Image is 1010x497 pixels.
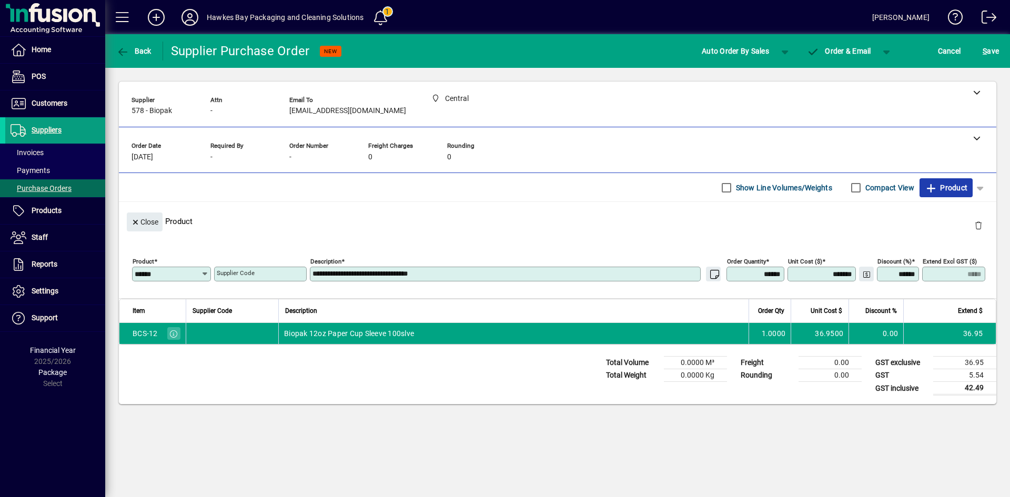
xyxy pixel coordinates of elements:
[933,369,996,382] td: 5.54
[5,225,105,251] a: Staff
[131,214,158,231] span: Close
[171,43,310,59] div: Supplier Purchase Order
[133,258,154,265] mat-label: Product
[32,72,46,80] span: POS
[940,2,963,36] a: Knowledge Base
[127,212,163,231] button: Close
[933,382,996,395] td: 42.49
[207,9,364,26] div: Hawkes Bay Packaging and Cleaning Solutions
[210,153,213,161] span: -
[802,42,876,60] button: Order & Email
[974,2,997,36] a: Logout
[923,258,977,265] mat-label: Extend excl GST ($)
[217,269,255,277] mat-label: Supplier Code
[749,323,791,344] td: 1.0000
[5,179,105,197] a: Purchase Orders
[788,258,822,265] mat-label: Unit Cost ($)
[958,305,983,317] span: Extend $
[30,346,76,354] span: Financial Year
[877,258,912,265] mat-label: Discount (%)
[734,182,832,193] label: Show Line Volumes/Weights
[903,323,996,344] td: 36.95
[133,305,145,317] span: Item
[5,305,105,331] a: Support
[983,47,987,55] span: S
[32,206,62,215] span: Products
[849,323,903,344] td: 0.00
[284,328,414,339] span: Biopak 12oz Paper Cup Sleeve 100slve
[105,42,163,60] app-page-header-button: Back
[920,178,973,197] button: Product
[32,99,67,107] span: Customers
[980,42,1002,60] button: Save
[870,369,933,382] td: GST
[324,48,337,55] span: NEW
[938,43,961,59] span: Cancel
[859,267,874,281] button: Change Price Levels
[124,217,165,226] app-page-header-button: Close
[32,233,48,241] span: Staff
[5,278,105,305] a: Settings
[5,37,105,63] a: Home
[32,126,62,134] span: Suppliers
[664,369,727,382] td: 0.0000 Kg
[32,260,57,268] span: Reports
[811,305,842,317] span: Unit Cost $
[601,357,664,369] td: Total Volume
[132,153,153,161] span: [DATE]
[32,45,51,54] span: Home
[5,144,105,161] a: Invoices
[935,42,964,60] button: Cancel
[289,153,291,161] span: -
[870,382,933,395] td: GST inclusive
[132,107,172,115] span: 578 - Biopak
[925,179,967,196] span: Product
[285,305,317,317] span: Description
[368,153,372,161] span: 0
[758,305,784,317] span: Order Qty
[601,369,664,382] td: Total Weight
[5,90,105,117] a: Customers
[727,258,766,265] mat-label: Order Quantity
[966,212,991,238] button: Delete
[289,107,406,115] span: [EMAIL_ADDRESS][DOMAIN_NAME]
[735,357,799,369] td: Freight
[791,323,849,344] td: 36.9500
[5,64,105,90] a: POS
[799,369,862,382] td: 0.00
[114,42,154,60] button: Back
[210,107,213,115] span: -
[872,9,930,26] div: [PERSON_NAME]
[119,202,996,240] div: Product
[139,8,173,27] button: Add
[735,369,799,382] td: Rounding
[696,42,774,60] button: Auto Order By Sales
[933,357,996,369] td: 36.95
[799,357,862,369] td: 0.00
[863,182,914,193] label: Compact View
[807,47,871,55] span: Order & Email
[865,305,897,317] span: Discount %
[870,357,933,369] td: GST exclusive
[664,357,727,369] td: 0.0000 M³
[5,251,105,278] a: Reports
[116,47,151,55] span: Back
[5,161,105,179] a: Payments
[983,43,999,59] span: ave
[193,305,232,317] span: Supplier Code
[966,220,991,230] app-page-header-button: Delete
[32,287,58,295] span: Settings
[5,198,105,224] a: Products
[702,43,769,59] span: Auto Order By Sales
[133,328,158,339] div: BCS-12
[310,258,341,265] mat-label: Description
[173,8,207,27] button: Profile
[447,153,451,161] span: 0
[11,148,44,157] span: Invoices
[11,184,72,192] span: Purchase Orders
[11,166,50,175] span: Payments
[32,313,58,322] span: Support
[38,368,67,377] span: Package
